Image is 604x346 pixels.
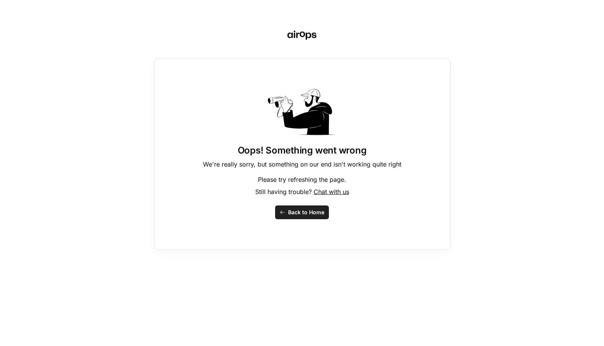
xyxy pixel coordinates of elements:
p: Still having trouble? [255,187,349,196]
p: We're really sorry, but something on our end isn't working quite right [203,160,401,169]
span: Back to Home [288,209,324,216]
p: Please try refreshing the page. [258,175,346,184]
button: Back to Home [275,205,329,219]
h1: Oops! Something went wrong [238,144,367,157]
span: Chat with us [314,188,349,196]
